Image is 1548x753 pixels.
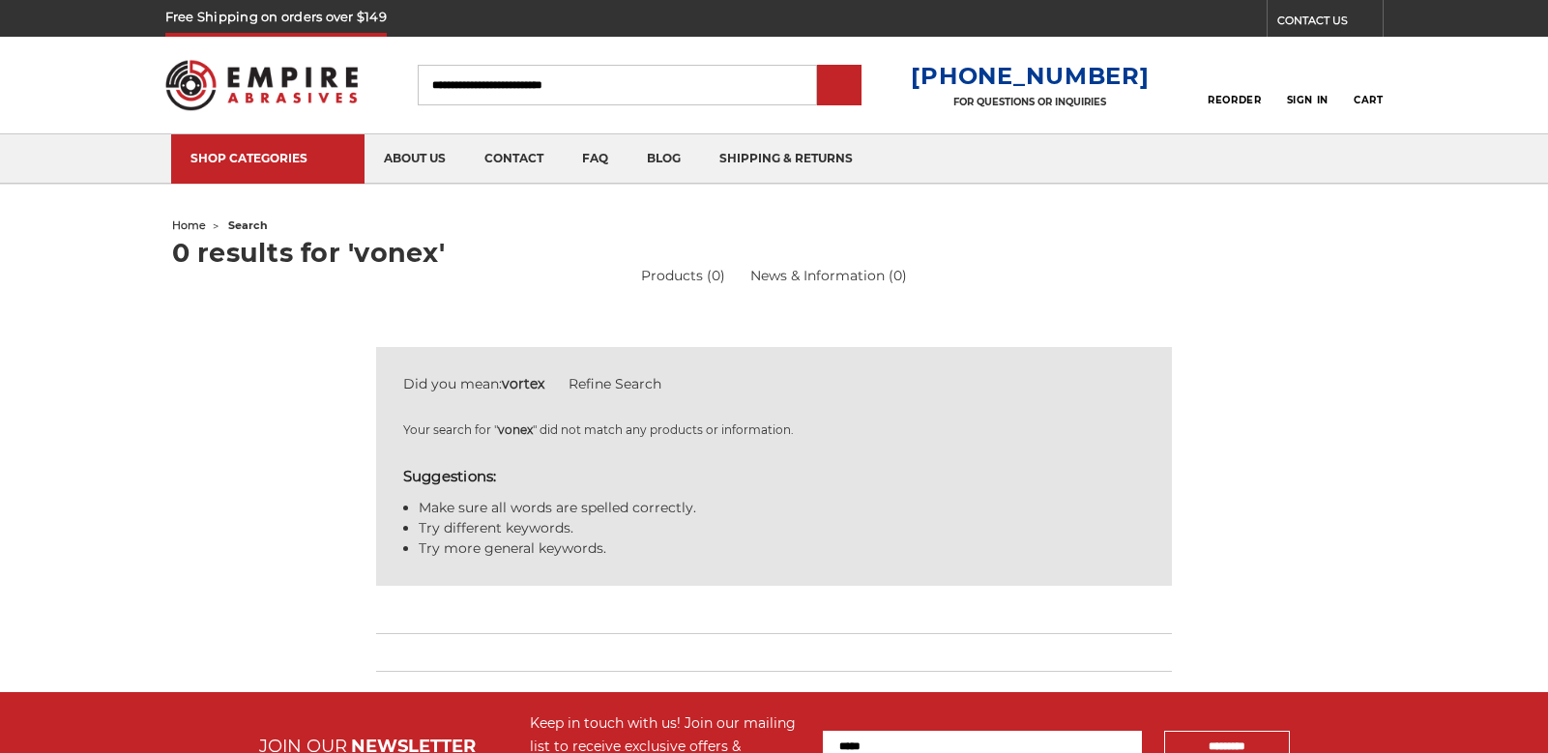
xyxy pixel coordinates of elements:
strong: vonex [498,422,533,437]
a: Reorder [1208,64,1261,105]
a: about us [365,134,465,184]
li: Make sure all words are spelled correctly. [419,498,1146,518]
a: shipping & returns [700,134,872,184]
li: Try different keywords. [419,518,1146,538]
a: blog [628,134,700,184]
p: Your search for " " did not match any products or information. [403,421,1146,439]
span: Reorder [1208,94,1261,106]
a: Cart [1354,64,1383,106]
img: Empire Abrasives [165,47,359,123]
span: search [228,218,268,232]
a: faq [563,134,628,184]
div: SHOP CATEGORIES [190,151,345,165]
span: Sign In [1287,94,1329,106]
h1: 0 results for 'vonex' [172,240,1377,266]
a: home [172,218,206,232]
a: [PHONE_NUMBER] [911,62,1149,90]
a: Refine Search [569,375,661,392]
p: FOR QUESTIONS OR INQUIRIES [911,96,1149,108]
a: Products (0) [641,266,725,286]
li: Try more general keywords. [419,538,1146,559]
input: Submit [820,67,859,105]
span: Cart [1354,94,1383,106]
a: contact [465,134,563,184]
h5: Suggestions: [403,466,1146,488]
a: News & Information (0) [750,266,907,286]
strong: vortex [502,375,544,392]
div: Did you mean: [403,374,1146,394]
a: CONTACT US [1277,10,1383,37]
